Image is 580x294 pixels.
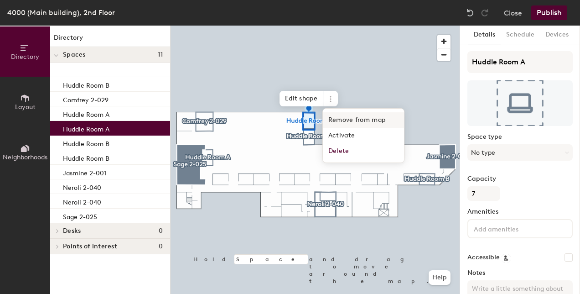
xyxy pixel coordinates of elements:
label: Notes [467,269,573,277]
h1: Directory [50,33,170,47]
span: 0 [159,243,163,250]
span: Desks [63,227,81,235]
button: Help [429,270,451,285]
img: Redo [480,8,489,17]
p: Huddle Room A [63,123,109,133]
span: Edit shape [280,91,323,106]
img: Undo [466,8,475,17]
span: Directory [11,53,39,61]
label: Space type [467,133,573,141]
p: Jasmine 2-001 [63,167,106,177]
span: Delete [323,143,404,159]
div: 4000 (Main building), 2nd Floor [7,7,115,18]
span: Activate [323,128,404,143]
button: Schedule [501,26,540,44]
button: Details [468,26,501,44]
input: Add amenities [472,223,554,234]
p: Huddle Room B [63,152,109,163]
button: Publish [531,5,567,20]
p: Comfrey 2-029 [63,94,109,104]
p: Huddle Room A [63,108,109,119]
p: Huddle Room B [63,79,109,89]
p: Sage 2-025 [63,210,97,221]
img: The space named Huddle Room A [467,80,573,126]
span: Points of interest [63,243,117,250]
button: Devices [540,26,574,44]
button: Close [504,5,522,20]
span: Neighborhoods [3,153,47,161]
button: No type [467,144,573,161]
label: Amenities [467,208,573,215]
span: Layout [15,103,36,111]
p: Neroli 2-040 [63,181,101,192]
label: Capacity [467,175,573,183]
span: Spaces [63,51,86,58]
span: 0 [159,227,163,235]
p: Neroli 2-040 [63,196,101,206]
span: Remove from map [323,112,404,128]
span: 11 [158,51,163,58]
label: Accessible [467,254,500,261]
p: Huddle Room B [63,137,109,148]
